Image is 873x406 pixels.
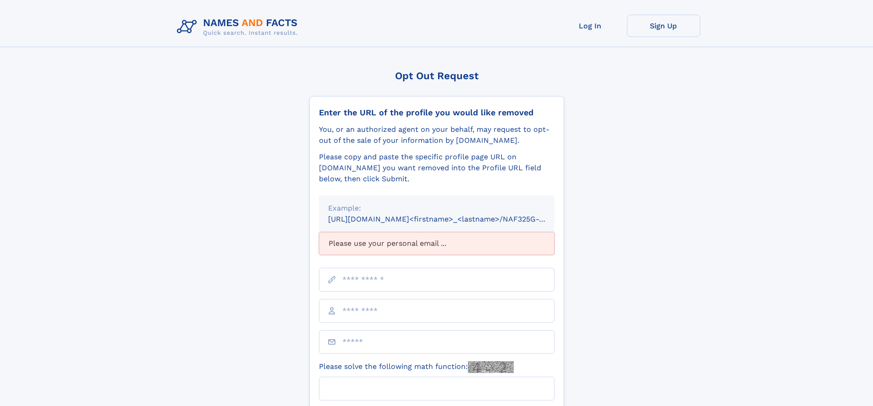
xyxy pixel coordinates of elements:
div: Please use your personal email ... [319,232,555,255]
div: Please copy and paste the specific profile page URL on [DOMAIN_NAME] you want removed into the Pr... [319,152,555,184]
img: Logo Names and Facts [173,15,305,39]
a: Sign Up [627,15,700,37]
label: Please solve the following math function: [319,361,514,373]
div: Enter the URL of the profile you would like removed [319,108,555,118]
small: [URL][DOMAIN_NAME]<firstname>_<lastname>/NAF325G-xxxxxxxx [328,215,572,223]
div: Opt Out Request [309,70,564,81]
a: Log In [554,15,627,37]
div: Example: [328,203,545,214]
div: You, or an authorized agent on your behalf, may request to opt-out of the sale of your informatio... [319,124,555,146]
